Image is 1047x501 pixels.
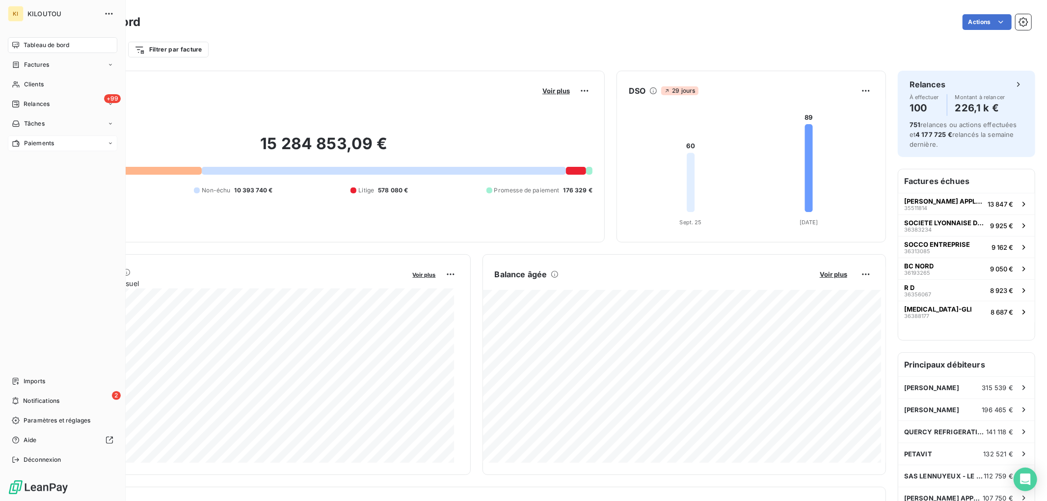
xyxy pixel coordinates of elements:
[564,186,592,195] span: 176 329 €
[955,94,1005,100] span: Montant à relancer
[55,278,406,289] span: Chiffre d'affaires mensuel
[413,271,436,278] span: Voir plus
[680,219,702,226] tspan: Sept. 25
[904,284,914,291] span: R D
[8,432,117,448] a: Aide
[898,169,1035,193] h6: Factures échues
[910,121,920,129] span: 751
[24,416,90,425] span: Paramètres et réglages
[1014,468,1037,491] div: Open Intercom Messenger
[910,100,939,116] h4: 100
[915,131,952,138] span: 4 177 725 €
[988,200,1013,208] span: 13 847 €
[27,10,98,18] span: KILOUTOU
[904,248,930,254] span: 36313085
[24,377,45,386] span: Imports
[629,85,645,97] h6: DSO
[661,86,698,95] span: 29 jours
[984,472,1013,480] span: 112 759 €
[104,94,121,103] span: +99
[963,14,1012,30] button: Actions
[904,384,959,392] span: [PERSON_NAME]
[800,219,818,226] tspan: [DATE]
[982,406,1013,414] span: 196 465 €
[904,450,932,458] span: PETAVIT
[112,391,121,400] span: 2
[904,472,984,480] span: SAS LENNUYEUX - LE FOLL
[904,197,984,205] span: [PERSON_NAME] APPLICATION
[542,87,570,95] span: Voir plus
[955,100,1005,116] h4: 226,1 k €
[23,396,59,405] span: Notifications
[898,301,1035,322] button: [MEDICAL_DATA]-GLI363881778 687 €
[910,121,1017,148] span: relances ou actions effectuées et relancés la semaine dernière.
[24,60,49,69] span: Factures
[817,270,850,279] button: Voir plus
[8,479,69,495] img: Logo LeanPay
[24,436,37,445] span: Aide
[378,186,408,195] span: 578 080 €
[24,119,45,128] span: Tâches
[24,41,69,50] span: Tableau de bord
[24,139,54,148] span: Paiements
[904,219,986,227] span: SOCIETE LYONNAISE DE TRAVAUX PUBLICS
[904,428,987,436] span: QUERCY REFRIGERATION
[898,214,1035,236] button: SOCIETE LYONNAISE DE TRAVAUX PUBLICS363832349 925 €
[904,406,959,414] span: [PERSON_NAME]
[358,186,374,195] span: Litige
[539,86,573,95] button: Voir plus
[987,428,1013,436] span: 141 118 €
[898,193,1035,214] button: [PERSON_NAME] APPLICATION3551181413 847 €
[990,287,1013,294] span: 8 923 €
[904,262,934,270] span: BC NORD
[984,450,1013,458] span: 132 521 €
[990,265,1013,273] span: 9 050 €
[898,353,1035,376] h6: Principaux débiteurs
[8,6,24,22] div: KI
[904,227,932,233] span: 36383234
[982,384,1013,392] span: 315 539 €
[898,279,1035,301] button: R D363560678 923 €
[991,308,1013,316] span: 8 687 €
[898,236,1035,258] button: SOCCO ENTREPRISE363130859 162 €
[898,258,1035,279] button: BC NORD361932659 050 €
[494,186,560,195] span: Promesse de paiement
[128,42,209,57] button: Filtrer par facture
[55,134,592,163] h2: 15 284 853,09 €
[235,186,273,195] span: 10 393 740 €
[910,94,939,100] span: À effectuer
[202,186,230,195] span: Non-échu
[24,100,50,108] span: Relances
[904,270,930,276] span: 36193265
[904,291,931,297] span: 36356067
[410,270,439,279] button: Voir plus
[24,455,61,464] span: Déconnexion
[990,222,1013,230] span: 9 925 €
[24,80,44,89] span: Clients
[904,205,927,211] span: 35511814
[910,79,945,90] h6: Relances
[820,270,847,278] span: Voir plus
[904,305,972,313] span: [MEDICAL_DATA]-GLI
[992,243,1013,251] span: 9 162 €
[495,268,547,280] h6: Balance âgée
[904,313,929,319] span: 36388177
[904,240,970,248] span: SOCCO ENTREPRISE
